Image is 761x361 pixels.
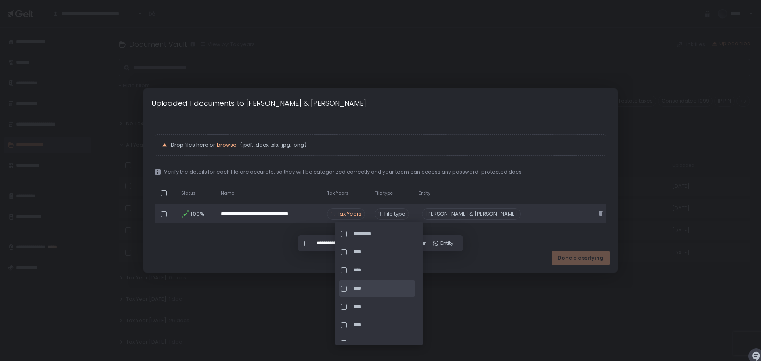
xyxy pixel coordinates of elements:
[337,210,361,218] span: Tax Years
[151,98,366,109] h1: Uploaded 1 documents to [PERSON_NAME] & [PERSON_NAME]
[221,190,234,196] span: Name
[181,190,196,196] span: Status
[164,168,523,176] span: Verify the details for each file are accurate, so they will be categorized correctly and your tea...
[375,190,393,196] span: File type
[217,141,237,149] span: browse
[422,208,521,220] div: [PERSON_NAME] & [PERSON_NAME]
[171,141,600,149] p: Drop files here or
[419,190,430,196] span: Entity
[384,210,405,218] span: File type
[191,210,203,218] span: 100%
[217,141,237,149] button: browse
[432,240,453,247] button: Entity
[327,190,349,196] span: Tax Years
[238,141,306,149] span: (.pdf, .docx, .xls, .jpg, .png)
